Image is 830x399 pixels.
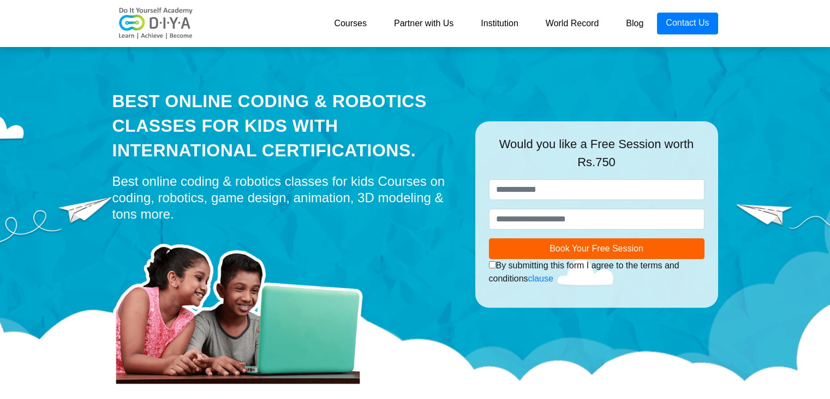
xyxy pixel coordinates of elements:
[612,13,657,34] a: Blog
[112,89,459,162] div: Best Online Coding & Robotics Classes for kids with International Certifications.
[532,13,613,34] a: World Record
[657,13,718,34] a: Contact Us
[320,13,380,34] a: Courses
[550,244,643,253] span: Book Your Free Session
[112,173,459,222] div: Best online coding & robotics classes for kids Courses on coding, robotics, game design, animatio...
[467,13,532,34] a: Institution
[112,7,200,40] img: logo-v2.png
[489,238,704,259] button: Book Your Free Session
[489,135,704,179] div: Would you like a Free Session worth Rs.750
[112,228,374,386] img: home-prod.png
[489,259,704,285] div: By submitting this form I agree to the terms and conditions
[380,13,467,34] a: Partner with Us
[528,274,553,283] a: clause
